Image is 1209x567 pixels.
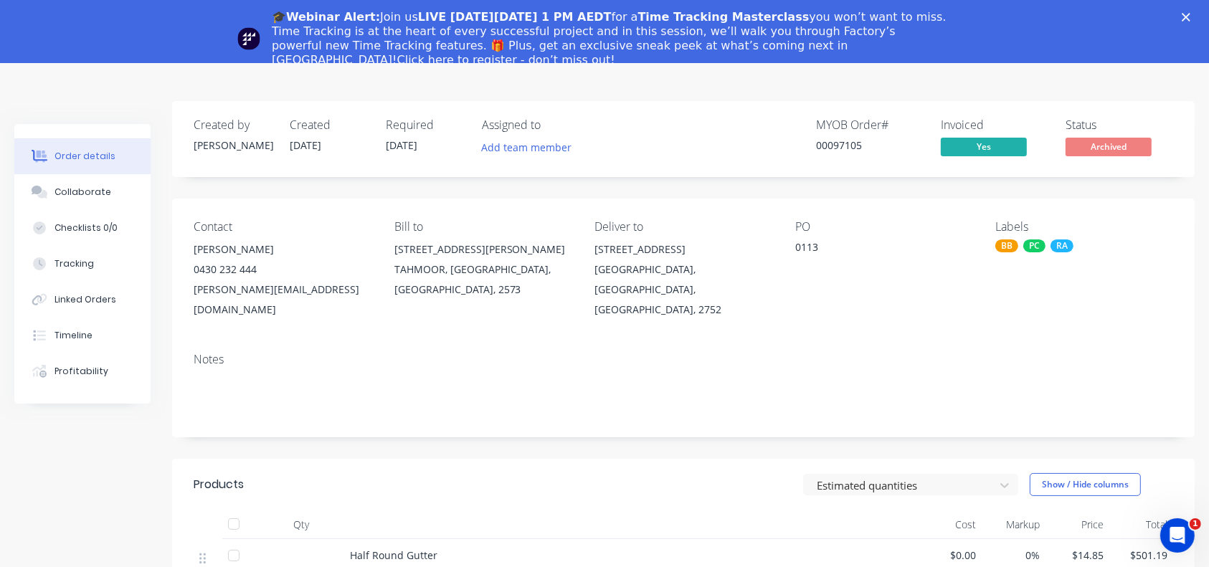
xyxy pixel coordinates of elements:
[1115,548,1167,563] span: $501.19
[1046,510,1109,539] div: Price
[54,150,115,163] div: Order details
[194,280,371,320] div: [PERSON_NAME][EMAIL_ADDRESS][DOMAIN_NAME]
[1051,239,1073,252] div: RA
[394,220,572,234] div: Bill to
[54,257,94,270] div: Tracking
[482,118,625,132] div: Assigned to
[54,293,116,306] div: Linked Orders
[14,318,151,353] button: Timeline
[194,353,1173,366] div: Notes
[386,138,417,152] span: [DATE]
[194,220,371,234] div: Contact
[194,476,244,493] div: Products
[54,365,108,378] div: Profitability
[795,220,973,234] div: PO
[995,220,1173,234] div: Labels
[14,353,151,389] button: Profitability
[594,220,772,234] div: Deliver to
[982,510,1046,539] div: Markup
[482,138,579,157] button: Add team member
[1160,518,1195,553] iframe: Intercom live chat
[194,138,272,153] div: [PERSON_NAME]
[418,10,612,24] b: LIVE [DATE][DATE] 1 PM AEDT
[272,10,949,67] div: Join us for a you won’t want to miss. Time Tracking is at the heart of every successful project a...
[54,186,111,199] div: Collaborate
[638,10,810,24] b: Time Tracking Masterclass
[1182,13,1196,22] div: Close
[394,259,572,300] div: TAHMOOR, [GEOGRAPHIC_DATA], [GEOGRAPHIC_DATA], 2573
[1023,239,1046,252] div: PC
[194,239,371,259] div: [PERSON_NAME]
[995,239,1018,252] div: BB
[14,246,151,282] button: Tracking
[816,138,924,153] div: 00097105
[350,548,437,562] span: Half Round Gutter
[290,138,321,152] span: [DATE]
[237,27,260,50] img: Profile image for Team
[941,118,1048,132] div: Invoiced
[924,548,976,563] span: $0.00
[1190,518,1201,530] span: 1
[816,118,924,132] div: MYOB Order #
[54,221,118,234] div: Checklists 0/0
[397,53,615,67] a: Click here to register - don’t miss out!
[594,259,772,320] div: [GEOGRAPHIC_DATA], [GEOGRAPHIC_DATA], [GEOGRAPHIC_DATA], 2752
[54,329,93,342] div: Timeline
[290,118,369,132] div: Created
[14,210,151,246] button: Checklists 0/0
[14,282,151,318] button: Linked Orders
[1030,473,1141,496] button: Show / Hide columns
[14,174,151,210] button: Collaborate
[386,118,465,132] div: Required
[987,548,1040,563] span: 0%
[795,239,973,259] div: 0113
[1109,510,1173,539] div: Total
[194,259,371,280] div: 0430 232 444
[272,10,380,24] b: 🎓Webinar Alert:
[594,239,772,259] div: [STREET_ADDRESS]
[194,118,272,132] div: Created by
[258,510,344,539] div: Qty
[194,239,371,320] div: [PERSON_NAME]0430 232 444[PERSON_NAME][EMAIL_ADDRESS][DOMAIN_NAME]
[474,138,579,157] button: Add team member
[1066,138,1152,156] span: Archived
[1066,118,1173,132] div: Status
[1051,548,1104,563] span: $14.85
[394,239,572,300] div: [STREET_ADDRESS][PERSON_NAME]TAHMOOR, [GEOGRAPHIC_DATA], [GEOGRAPHIC_DATA], 2573
[394,239,572,259] div: [STREET_ADDRESS][PERSON_NAME]
[14,138,151,174] button: Order details
[918,510,982,539] div: Cost
[594,239,772,320] div: [STREET_ADDRESS][GEOGRAPHIC_DATA], [GEOGRAPHIC_DATA], [GEOGRAPHIC_DATA], 2752
[941,138,1027,156] span: Yes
